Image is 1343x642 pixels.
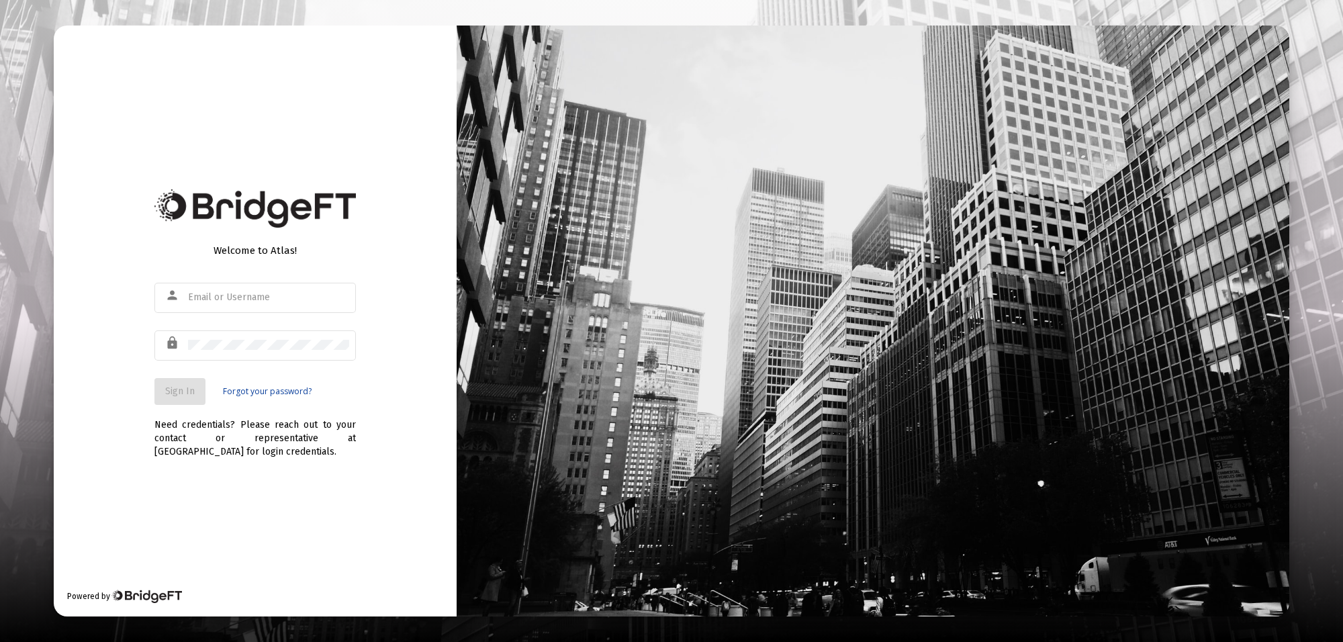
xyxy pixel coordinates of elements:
div: Need credentials? Please reach out to your contact or representative at [GEOGRAPHIC_DATA] for log... [154,405,356,459]
img: Bridge Financial Technology Logo [111,590,182,603]
div: Powered by [67,590,182,603]
img: Bridge Financial Technology Logo [154,189,356,228]
mat-icon: person [165,287,181,304]
div: Welcome to Atlas! [154,244,356,257]
button: Sign In [154,378,205,405]
input: Email or Username [188,292,349,303]
mat-icon: lock [165,335,181,351]
a: Forgot your password? [223,385,312,398]
span: Sign In [165,385,195,397]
